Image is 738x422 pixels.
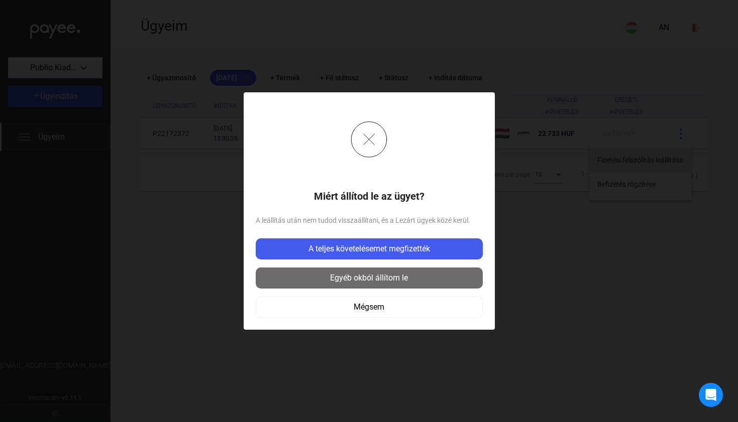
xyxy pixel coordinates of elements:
[699,383,723,407] div: Open Intercom Messenger
[256,297,483,318] button: Mégsem
[256,190,483,202] h1: Miért állítod le az ügyet?
[256,238,483,259] button: A teljes követelésemet megfizették
[256,267,483,289] button: Egyéb okból állítom le
[259,272,480,284] div: Egyéb okból állítom le
[259,301,479,313] div: Mégsem
[259,243,480,255] div: A teljes követelésemet megfizették
[351,121,387,157] img: cross-grey-circle.svg
[256,214,483,226] span: A leállítás után nem tudod visszaállítani, és a Lezárt ügyek közé kerül.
